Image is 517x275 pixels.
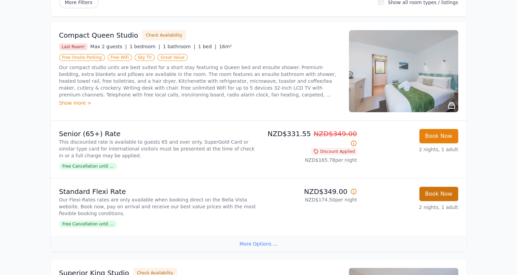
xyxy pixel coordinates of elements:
span: Sky TV [135,54,155,61]
span: Free WiFi [108,54,132,61]
h3: Compact Queen Studio [59,30,138,40]
span: Free Onsite Parking [59,54,105,61]
div: Show more > [59,100,341,106]
p: Standard Flexi Rate [59,187,256,196]
div: More Options ... [51,236,466,251]
span: Last Room! [59,43,88,50]
p: NZD$174.50 per night [261,196,357,203]
p: 2 nights, 1 adult [363,146,458,153]
span: 16m² [219,44,232,49]
p: NZD$331.55 [261,129,357,148]
p: Our compact studio units are best suited for a short stay featuring a Queen bed and ensuite showe... [59,64,341,98]
button: Check Availability [142,30,186,40]
p: Senior (65+) Rate [59,129,256,139]
span: 1 bathroom | [163,44,195,49]
p: NZD$165.78 per night [261,157,357,163]
span: 1 bedroom | [130,44,160,49]
p: 2 nights, 1 adult [363,204,458,211]
p: This discounted rate is available to guests 65 and over only. SuperGold Card or similar type card... [59,139,256,159]
span: Discount Applied [311,148,357,155]
p: Our Flexi-Rates rates are only available when booking direct on the Bella Vista website. Book now... [59,196,256,217]
span: Max 2 guests | [90,44,127,49]
button: Book Now [419,187,458,201]
span: 1 bed | [198,44,216,49]
span: Free Cancellation until ... [59,221,117,227]
span: Free Cancellation until ... [59,163,117,170]
span: Great Value [158,54,188,61]
button: Book Now [419,129,458,143]
span: NZD$349.00 [314,130,357,138]
p: NZD$349.00 [261,187,357,196]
